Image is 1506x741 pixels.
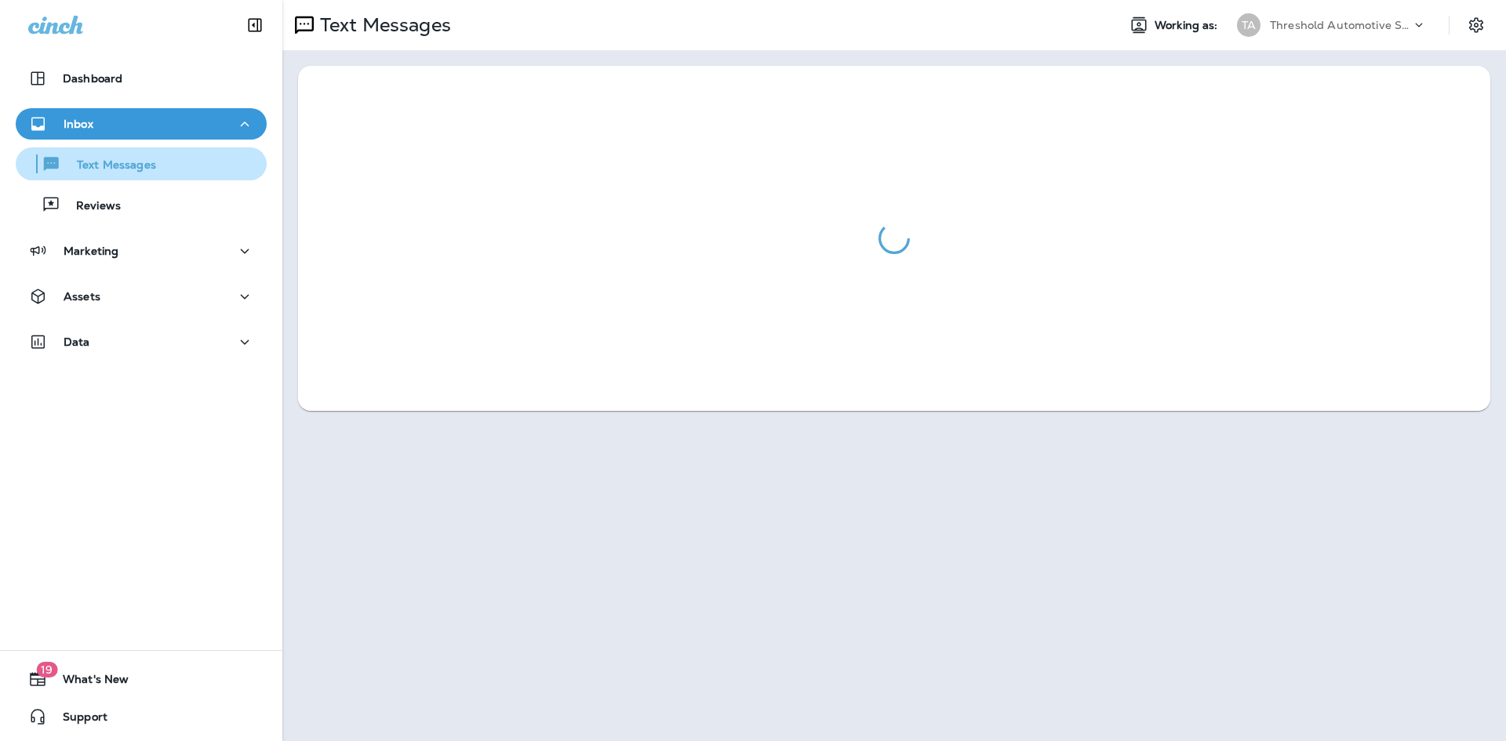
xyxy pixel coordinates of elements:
[36,662,57,677] span: 19
[233,9,277,41] button: Collapse Sidebar
[47,673,129,692] span: What's New
[16,701,267,732] button: Support
[1155,19,1221,32] span: Working as:
[64,118,93,130] p: Inbox
[61,158,156,173] p: Text Messages
[314,13,451,37] p: Text Messages
[1237,13,1260,37] div: TA
[64,336,90,348] p: Data
[16,326,267,358] button: Data
[16,663,267,695] button: 19What's New
[64,245,118,257] p: Marketing
[63,72,122,85] p: Dashboard
[16,281,267,312] button: Assets
[16,63,267,94] button: Dashboard
[16,235,267,267] button: Marketing
[16,188,267,221] button: Reviews
[47,710,107,729] span: Support
[1462,11,1490,39] button: Settings
[1270,19,1411,31] p: Threshold Automotive Service dba Grease Monkey
[16,147,267,180] button: Text Messages
[16,108,267,140] button: Inbox
[64,290,100,303] p: Assets
[60,199,121,214] p: Reviews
